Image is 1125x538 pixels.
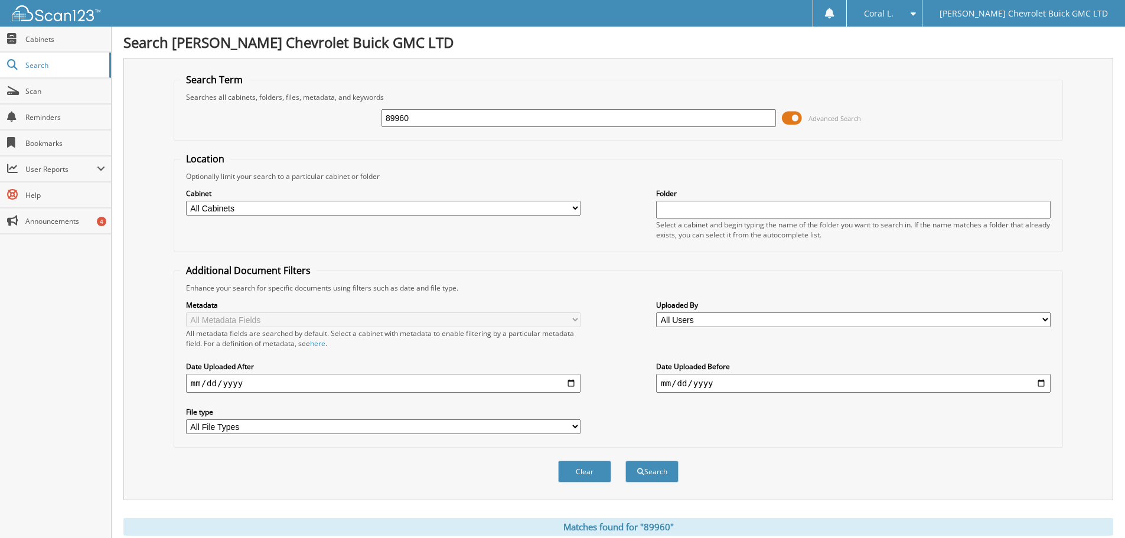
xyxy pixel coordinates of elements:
[186,361,581,371] label: Date Uploaded After
[12,5,100,21] img: scan123-logo-white.svg
[180,92,1056,102] div: Searches all cabinets, folders, files, metadata, and keywords
[25,190,105,200] span: Help
[310,338,325,348] a: here
[25,138,105,148] span: Bookmarks
[186,407,581,417] label: File type
[123,32,1113,52] h1: Search [PERSON_NAME] Chevrolet Buick GMC LTD
[808,114,861,123] span: Advanced Search
[97,217,106,226] div: 4
[180,283,1056,293] div: Enhance your search for specific documents using filters such as date and file type.
[25,112,105,122] span: Reminders
[625,461,679,482] button: Search
[25,60,103,70] span: Search
[186,328,581,348] div: All metadata fields are searched by default. Select a cabinet with metadata to enable filtering b...
[25,216,105,226] span: Announcements
[186,300,581,310] label: Metadata
[864,10,894,17] span: Coral L.
[180,171,1056,181] div: Optionally limit your search to a particular cabinet or folder
[123,518,1113,536] div: Matches found for "89960"
[186,188,581,198] label: Cabinet
[25,164,97,174] span: User Reports
[180,152,230,165] legend: Location
[180,73,249,86] legend: Search Term
[25,34,105,44] span: Cabinets
[656,188,1051,198] label: Folder
[180,264,317,277] legend: Additional Document Filters
[656,220,1051,240] div: Select a cabinet and begin typing the name of the folder you want to search in. If the name match...
[656,361,1051,371] label: Date Uploaded Before
[656,300,1051,310] label: Uploaded By
[940,10,1108,17] span: [PERSON_NAME] Chevrolet Buick GMC LTD
[656,374,1051,393] input: end
[558,461,611,482] button: Clear
[186,374,581,393] input: start
[25,86,105,96] span: Scan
